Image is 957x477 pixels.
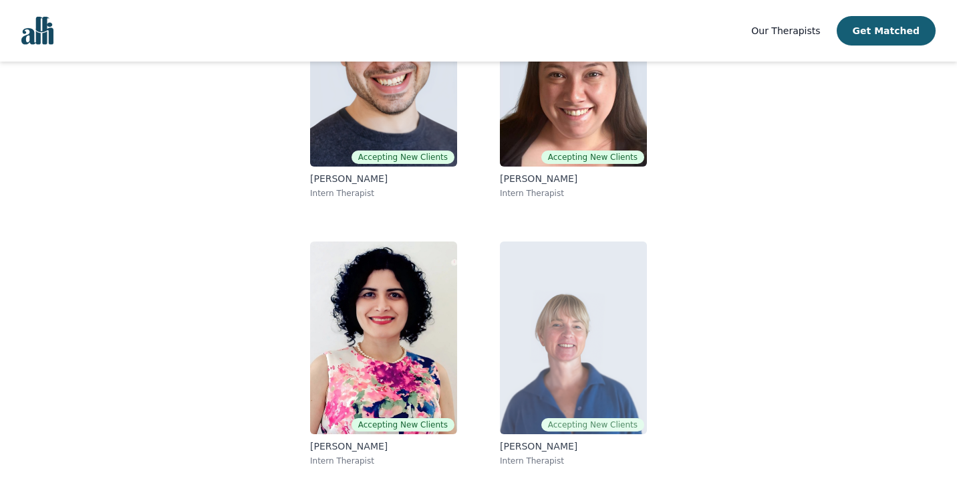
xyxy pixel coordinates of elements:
[751,25,820,36] span: Our Therapists
[310,456,457,466] p: Intern Therapist
[310,440,457,453] p: [PERSON_NAME]
[541,151,644,164] span: Accepting New Clients
[310,172,457,185] p: [PERSON_NAME]
[299,231,468,477] a: Ghazaleh BozorgAccepting New Clients[PERSON_NAME]Intern Therapist
[500,172,647,185] p: [PERSON_NAME]
[751,23,820,39] a: Our Therapists
[500,242,647,434] img: Heather Barker
[352,151,454,164] span: Accepting New Clients
[837,16,936,45] button: Get Matched
[500,456,647,466] p: Intern Therapist
[500,440,647,453] p: [PERSON_NAME]
[310,242,457,434] img: Ghazaleh Bozorg
[310,188,457,199] p: Intern Therapist
[500,188,647,199] p: Intern Therapist
[541,418,644,432] span: Accepting New Clients
[489,231,658,477] a: Heather BarkerAccepting New Clients[PERSON_NAME]Intern Therapist
[21,17,53,45] img: alli logo
[352,418,454,432] span: Accepting New Clients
